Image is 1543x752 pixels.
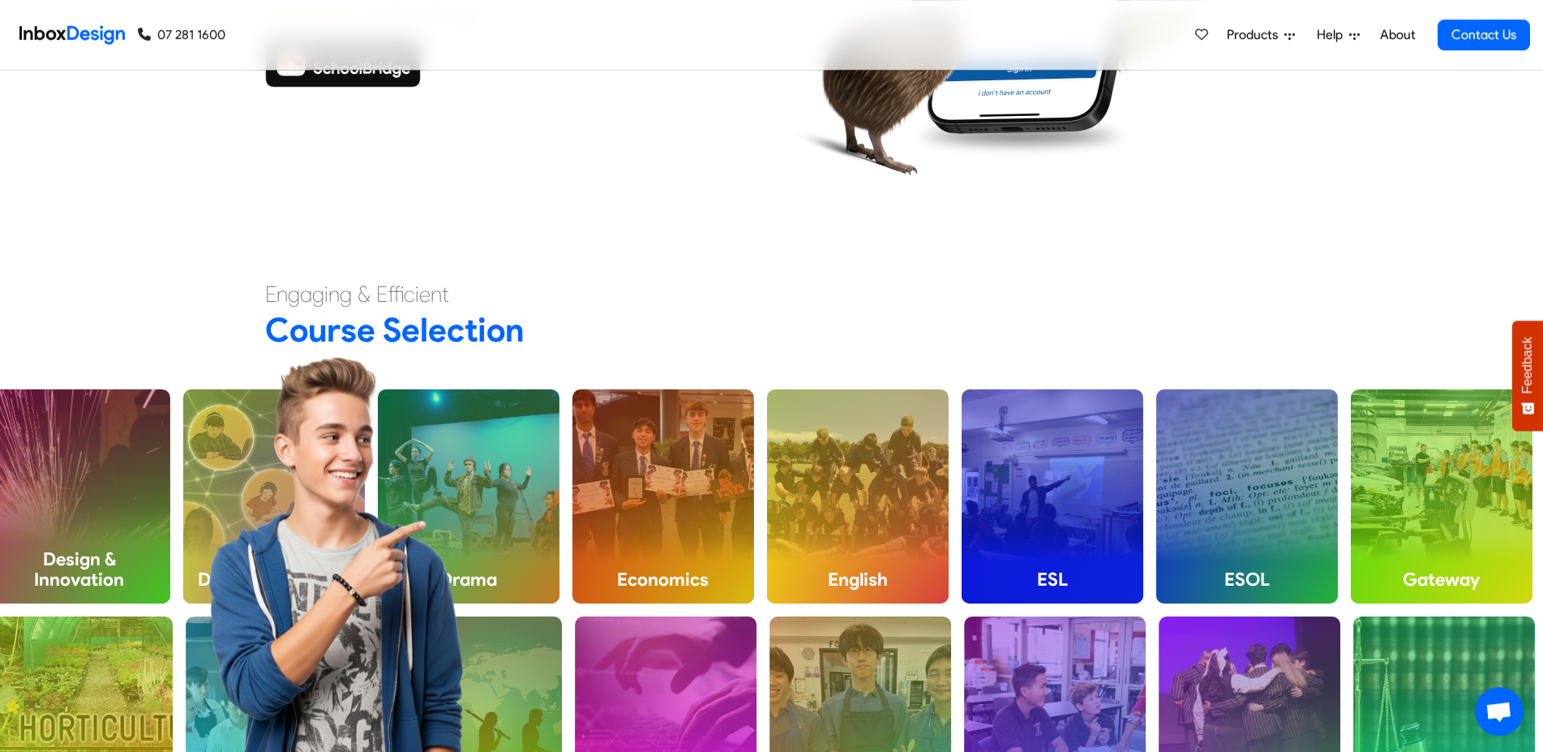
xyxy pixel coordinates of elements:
h4: Drama [378,556,559,603]
a: Contact Us [1438,19,1530,50]
img: shadow.png [910,112,1133,160]
h2: Course Selection [265,309,1279,350]
span: Feedback [1520,337,1535,393]
h4: Engaging & Efficient [265,280,1279,309]
h4: Economics [572,556,754,603]
a: 07 281 1600 [138,25,225,45]
a: Help [1310,19,1366,51]
div: Open chat [1475,687,1524,736]
h4: English [767,556,949,603]
h4: Gateway [1351,556,1532,603]
span: Products [1227,25,1284,45]
h4: ESOL [1156,556,1338,603]
span: Help [1317,25,1349,45]
h4: ESL [962,556,1143,603]
button: Feedback - Show survey [1512,320,1543,431]
a: About [1375,19,1420,51]
a: Products [1220,19,1301,51]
